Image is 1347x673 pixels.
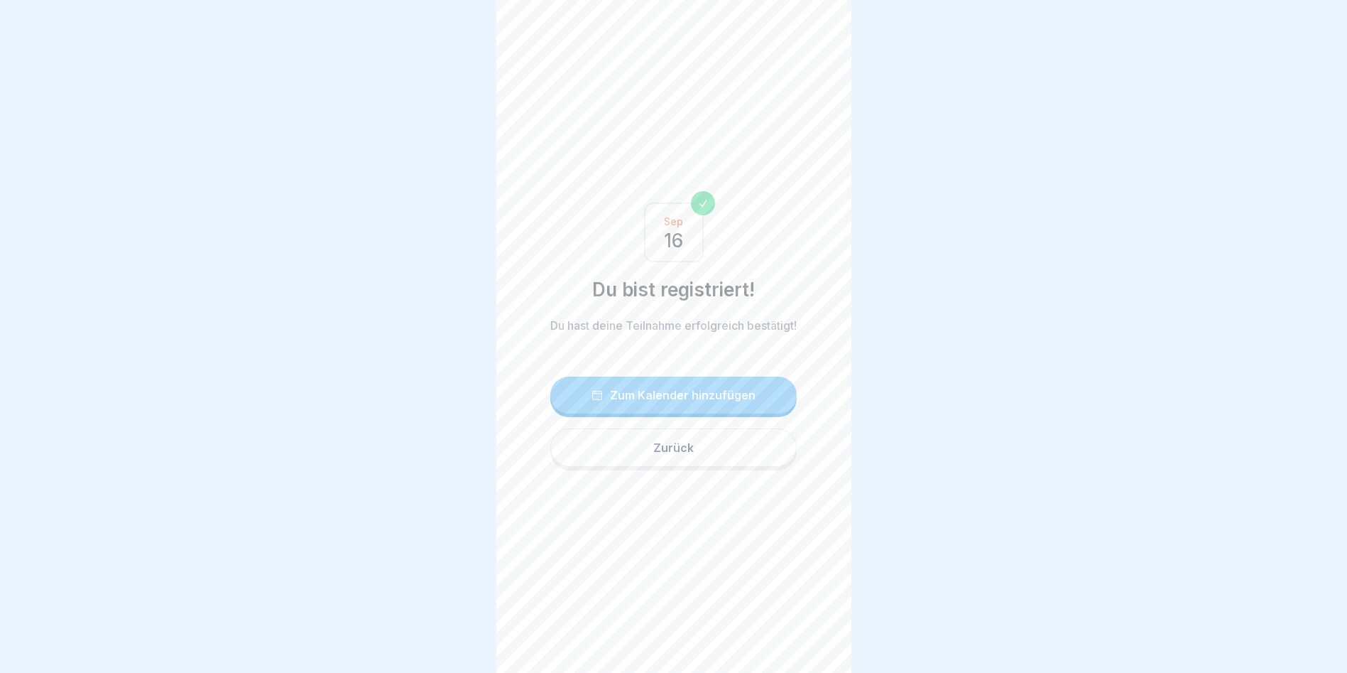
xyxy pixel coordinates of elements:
p: Du hast deine Teilnahme erfolgreich bestätigt! [550,318,797,333]
button: Zum Kalender hinzufügen [550,377,797,414]
div: Zurück [653,441,694,454]
h1: Du bist registriert! [592,276,755,303]
button: Zurück [550,429,797,467]
p: Sep [664,215,683,229]
p: 16 [664,231,683,251]
div: Zum Kalender hinzufügen [591,389,756,402]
